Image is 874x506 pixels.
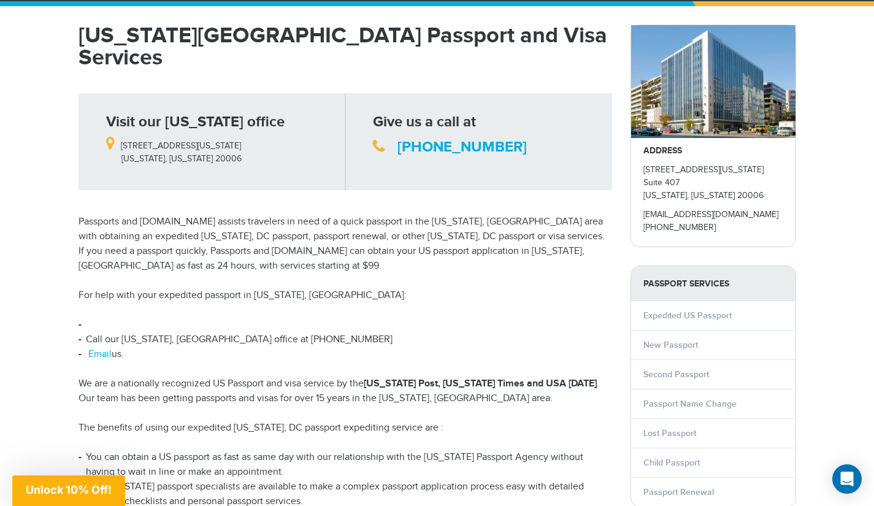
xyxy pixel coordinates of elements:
strong: Visit our [US_STATE] office [106,113,285,131]
h1: [US_STATE][GEOGRAPHIC_DATA] Passport and Visa Services [79,25,612,69]
p: The benefits of using our expedited [US_STATE], DC passport expediting service are : [79,421,612,435]
a: Child Passport [643,458,700,468]
a: Passport Name Change [643,399,737,409]
span: Unlock 10% Off! [26,483,112,496]
p: [STREET_ADDRESS][US_STATE] Suite 407 [US_STATE], [US_STATE] 20006 [643,164,783,202]
a: New Passport [643,340,698,350]
div: Open Intercom Messenger [832,464,862,494]
strong: Give us a call at [373,113,476,131]
strong: [US_STATE] Post, [US_STATE] Times and USA [DATE] [364,378,597,389]
li: Call our [US_STATE], [GEOGRAPHIC_DATA] office at [PHONE_NUMBER] [79,332,612,347]
p: We are a nationally recognized US Passport and visa service by the . Our team has been getting pa... [79,377,612,406]
a: Passport Renewal [643,487,714,497]
p: For help with your expedited passport in [US_STATE], [GEOGRAPHIC_DATA]: [79,288,612,303]
div: Unlock 10% Off! [12,475,125,506]
a: Second Passport [643,369,709,380]
img: 1901-penn_-_28de80_-_029b8f063c7946511503b0bb3931d518761db640.jpg [631,25,795,138]
a: [EMAIL_ADDRESS][DOMAIN_NAME] [643,210,778,220]
a: Expedited US Passport [643,310,732,321]
p: [STREET_ADDRESS][US_STATE] [US_STATE], [US_STATE] 20006 [106,132,336,166]
li: us. [79,347,612,362]
strong: ADDRESS [643,145,682,156]
a: [PHONE_NUMBER] [397,138,527,156]
p: Passports and [DOMAIN_NAME] assists travelers in need of a quick passport in the [US_STATE], [GEO... [79,215,612,274]
a: Email [88,348,112,360]
li: You can obtain a US passport as fast as same day with our relationship with the [US_STATE] Passpo... [79,450,612,480]
a: Lost Passport [643,428,696,439]
strong: PASSPORT SERVICES [631,266,795,301]
p: [PHONE_NUMBER] [643,221,783,234]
